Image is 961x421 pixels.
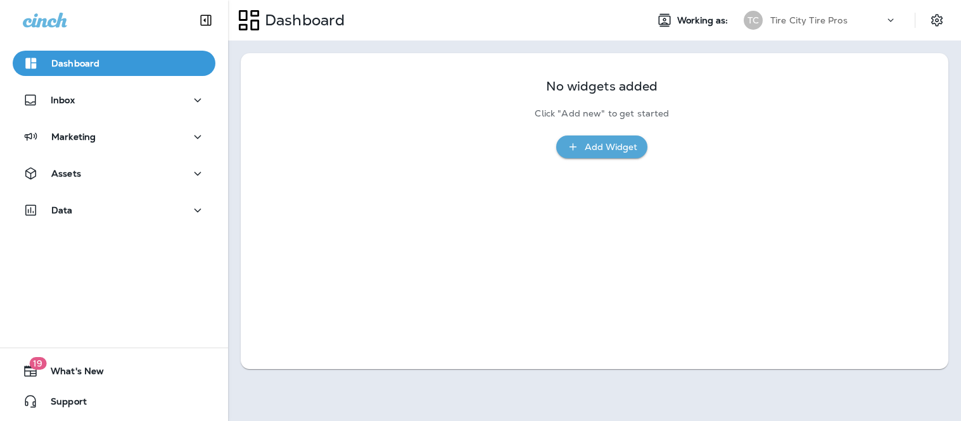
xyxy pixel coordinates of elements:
[51,58,99,68] p: Dashboard
[13,198,215,223] button: Data
[13,358,215,384] button: 19What's New
[926,9,948,32] button: Settings
[188,8,224,33] button: Collapse Sidebar
[13,389,215,414] button: Support
[677,15,731,26] span: Working as:
[744,11,763,30] div: TC
[51,132,96,142] p: Marketing
[770,15,848,25] p: Tire City Tire Pros
[13,124,215,149] button: Marketing
[13,51,215,76] button: Dashboard
[13,87,215,113] button: Inbox
[38,366,104,381] span: What's New
[51,95,75,105] p: Inbox
[585,139,637,155] div: Add Widget
[535,108,669,119] p: Click "Add new" to get started
[51,205,73,215] p: Data
[13,161,215,186] button: Assets
[51,168,81,179] p: Assets
[556,135,647,159] button: Add Widget
[260,11,345,30] p: Dashboard
[29,357,46,370] span: 19
[38,396,87,412] span: Support
[546,81,658,92] p: No widgets added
